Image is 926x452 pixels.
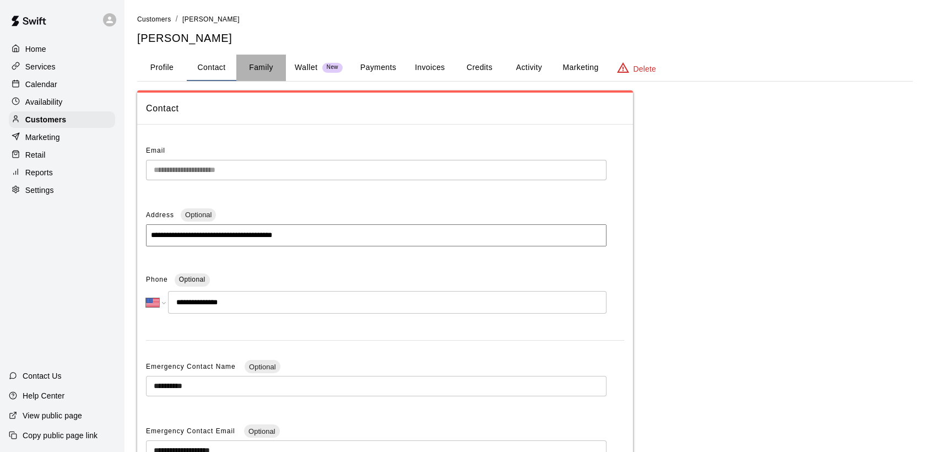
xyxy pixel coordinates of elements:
p: Home [25,44,46,55]
p: Availability [25,96,63,107]
a: Reports [9,164,115,181]
span: Phone [146,271,168,289]
a: Customers [9,111,115,128]
p: Customers [25,114,66,125]
button: Invoices [405,55,454,81]
span: Customers [137,15,171,23]
p: Services [25,61,56,72]
button: Marketing [554,55,607,81]
a: Marketing [9,129,115,146]
p: Wallet [295,62,318,73]
a: Services [9,58,115,75]
button: Profile [137,55,187,81]
span: Emergency Contact Email [146,427,237,435]
span: Optional [181,211,216,219]
p: Help Center [23,390,64,401]
p: Marketing [25,132,60,143]
li: / [176,13,178,25]
button: Activity [504,55,554,81]
p: Delete [633,63,656,74]
a: Calendar [9,76,115,93]
p: Retail [25,149,46,160]
span: Optional [245,363,280,371]
p: Contact Us [23,370,62,381]
a: Customers [137,14,171,23]
span: Email [146,147,165,154]
a: Home [9,41,115,57]
a: Availability [9,94,115,110]
p: Reports [25,167,53,178]
span: Address [146,211,174,219]
div: The email of an existing customer can only be changed by the customer themselves at https://book.... [146,160,606,180]
button: Contact [187,55,236,81]
button: Family [236,55,286,81]
a: Settings [9,182,115,198]
nav: breadcrumb [137,13,913,25]
button: Credits [454,55,504,81]
h5: [PERSON_NAME] [137,31,913,46]
button: Payments [351,55,405,81]
p: Settings [25,185,54,196]
span: Contact [146,101,624,116]
span: Emergency Contact Name [146,363,238,370]
span: Optional [179,276,205,283]
p: Calendar [25,79,57,90]
p: Copy public page link [23,430,98,441]
div: basic tabs example [137,55,913,81]
span: [PERSON_NAME] [182,15,240,23]
a: Retail [9,147,115,163]
span: New [322,64,343,71]
p: View public page [23,410,82,421]
span: Optional [244,427,279,435]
